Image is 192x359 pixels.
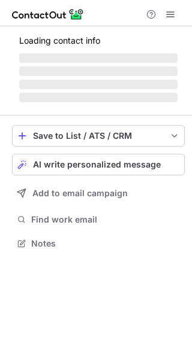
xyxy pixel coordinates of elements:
button: Notes [12,235,185,252]
span: Find work email [31,214,180,225]
button: Find work email [12,211,185,228]
span: ‌ [19,93,178,102]
span: Notes [31,238,180,249]
button: Add to email campaign [12,182,185,204]
span: ‌ [19,80,178,89]
span: Add to email campaign [32,188,128,198]
div: Save to List / ATS / CRM [33,131,164,141]
button: save-profile-one-click [12,125,185,147]
p: Loading contact info [19,36,178,45]
span: AI write personalized message [33,160,161,169]
img: ContactOut v5.3.10 [12,7,84,22]
span: ‌ [19,53,178,63]
span: ‌ [19,66,178,76]
button: AI write personalized message [12,154,185,175]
